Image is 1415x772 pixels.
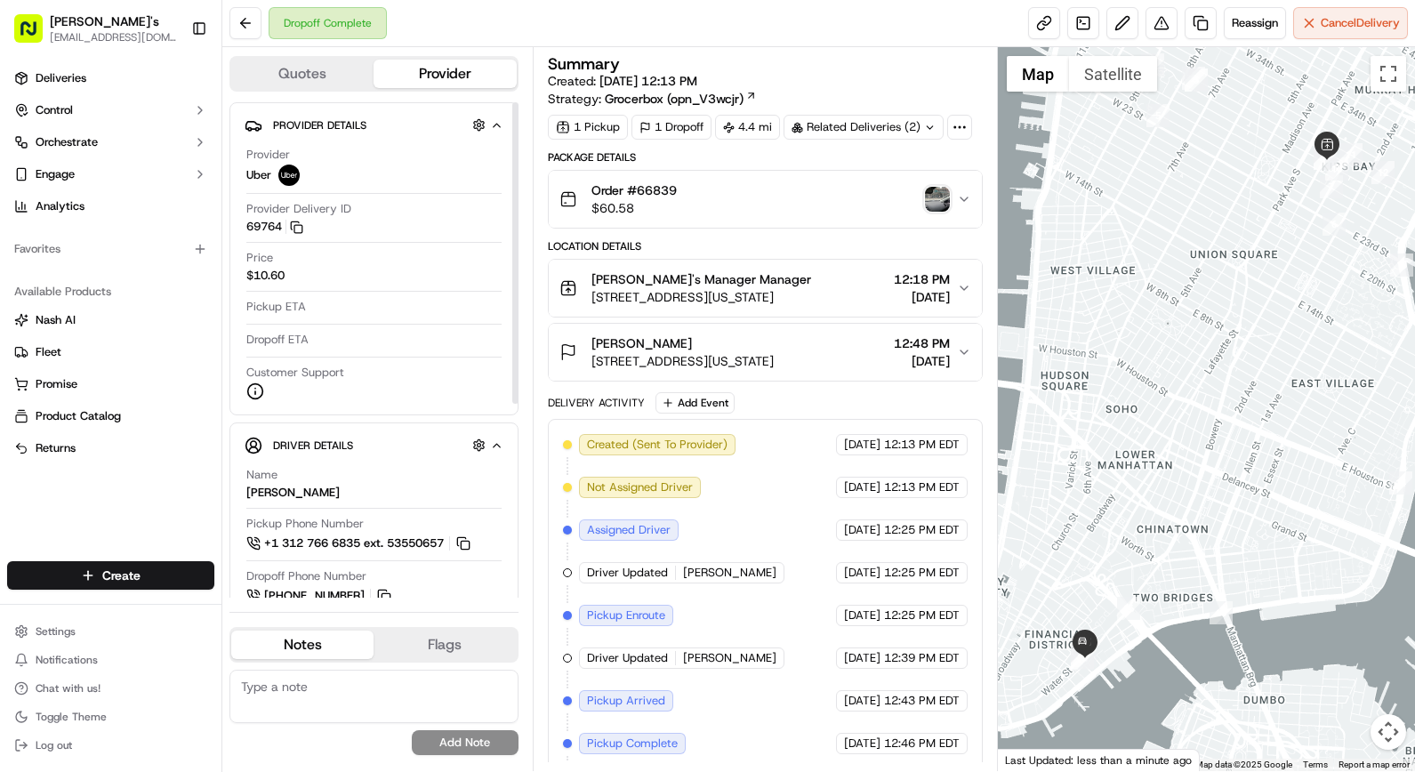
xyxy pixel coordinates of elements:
[14,344,207,360] a: Fleet
[605,90,757,108] a: Grocerbox (opn_V3wcjr)
[591,181,677,199] span: Order #66839
[7,733,214,758] button: Log out
[246,268,285,284] span: $10.60
[7,128,214,157] button: Orchestrate
[1371,56,1406,92] button: Toggle fullscreen view
[273,438,353,453] span: Driver Details
[591,334,692,352] span: [PERSON_NAME]
[7,370,214,398] button: Promise
[7,7,184,50] button: [PERSON_NAME]'s[EMAIL_ADDRESS][DOMAIN_NAME]
[246,167,271,183] span: Uber
[844,522,880,538] span: [DATE]
[1371,161,1395,184] div: 12
[246,201,351,217] span: Provider Delivery ID
[7,64,214,92] a: Deliveries
[655,392,735,414] button: Add Event
[1141,53,1164,76] div: 4
[36,440,76,456] span: Returns
[1323,213,1346,236] div: 6
[7,704,214,729] button: Toggle Theme
[587,565,668,581] span: Driver Updated
[246,467,277,483] span: Name
[844,607,880,623] span: [DATE]
[36,376,77,392] span: Promise
[844,437,880,453] span: [DATE]
[7,306,214,334] button: Nash AI
[36,738,72,752] span: Log out
[587,650,668,666] span: Driver Updated
[599,73,697,89] span: [DATE] 12:13 PM
[1303,760,1328,769] a: Terms (opens in new tab)
[631,115,712,140] div: 1 Dropoff
[548,396,645,410] div: Delivery Activity
[894,352,950,370] span: [DATE]
[549,324,982,381] button: [PERSON_NAME][STREET_ADDRESS][US_STATE]12:48 PM[DATE]
[587,736,678,752] span: Pickup Complete
[7,434,214,462] button: Returns
[7,192,214,221] a: Analytics
[549,260,982,317] button: [PERSON_NAME]'s Manager Manager[STREET_ADDRESS][US_STATE]12:18 PM[DATE]
[246,568,366,584] span: Dropoff Phone Number
[36,408,121,424] span: Product Catalog
[246,299,306,315] span: Pickup ETA
[36,344,61,360] span: Fleet
[1232,15,1278,31] span: Reassign
[246,534,473,553] a: +1 312 766 6835 ext. 53550657
[591,288,811,306] span: [STREET_ADDRESS][US_STATE]
[844,479,880,495] span: [DATE]
[264,535,444,551] span: +1 312 766 6835 ext. 53550657
[7,561,214,590] button: Create
[50,30,177,44] button: [EMAIL_ADDRESS][DOMAIN_NAME]
[231,60,374,88] button: Quotes
[278,165,300,186] img: uber-new-logo.jpeg
[894,270,950,288] span: 12:18 PM
[591,352,774,370] span: [STREET_ADDRESS][US_STATE]
[548,90,757,108] div: Strategy:
[246,485,340,501] div: [PERSON_NAME]
[7,96,214,125] button: Control
[587,479,693,495] span: Not Assigned Driver
[36,134,98,150] span: Orchestrate
[1389,471,1412,495] div: 14
[7,676,214,701] button: Chat with us!
[36,312,76,328] span: Nash AI
[1182,67,1205,90] div: 2
[683,650,776,666] span: [PERSON_NAME]
[14,440,207,456] a: Returns
[1339,760,1410,769] a: Report a map error
[245,430,503,460] button: Driver Details
[14,376,207,392] a: Promise
[884,650,960,666] span: 12:39 PM EDT
[36,681,100,696] span: Chat with us!
[884,479,960,495] span: 12:13 PM EDT
[925,187,950,212] img: photo_proof_of_delivery image
[50,12,159,30] span: [PERSON_NAME]'s
[884,607,960,623] span: 12:25 PM EDT
[1371,714,1406,750] button: Map camera controls
[246,147,290,163] span: Provider
[1210,601,1233,624] div: 15
[1390,253,1413,277] div: 13
[894,334,950,352] span: 12:48 PM
[1069,56,1157,92] button: Show satellite imagery
[246,250,273,266] span: Price
[605,90,744,108] span: Grocerbox (opn_V3wcjr)
[548,115,628,140] div: 1 Pickup
[844,693,880,709] span: [DATE]
[102,567,141,584] span: Create
[36,70,86,86] span: Deliveries
[14,408,207,424] a: Product Catalog
[246,586,394,606] a: [PHONE_NUMBER]
[7,235,214,263] div: Favorites
[14,312,207,328] a: Nash AI
[1002,748,1061,771] img: Google
[264,588,365,604] span: [PHONE_NUMBER]
[374,631,516,659] button: Flags
[246,516,364,532] span: Pickup Phone Number
[374,60,516,88] button: Provider
[715,115,780,140] div: 4.4 mi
